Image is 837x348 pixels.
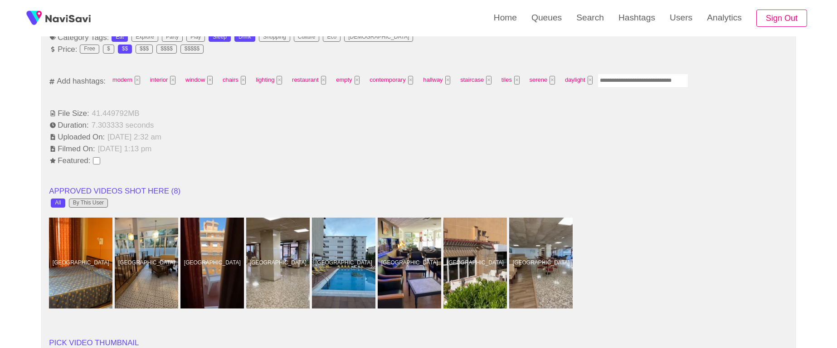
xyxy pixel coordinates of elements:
[263,34,286,40] div: Shopping
[135,76,140,85] button: Tag at index 0 with value 2390 focussed. Press backspace to remove
[122,46,128,52] div: $$
[289,73,329,87] span: restaurant
[170,76,175,85] button: Tag at index 1 with value 2995 focussed. Press backspace to remove
[56,77,107,85] span: Add hashtags:
[443,218,509,308] a: [GEOGRAPHIC_DATA]Copacabana
[213,34,227,40] div: Sleep
[49,133,106,141] span: Uploaded On:
[49,109,90,118] span: File Size:
[107,133,162,141] span: [DATE] 2:32 am
[486,76,491,85] button: Tag at index 9 with value 2316 focussed. Press backspace to remove
[161,46,173,52] div: $$$$
[348,34,409,40] div: [DEMOGRAPHIC_DATA]
[220,73,248,87] span: chairs
[49,45,78,54] span: Price:
[136,34,154,40] div: Explore
[420,73,453,87] span: hallway
[49,156,91,165] span: Featured:
[562,73,595,87] span: daylight
[140,46,149,52] div: $$$
[185,46,200,52] div: $$$$$
[457,73,494,87] span: staircase
[49,186,788,197] li: APPROVED VIDEOS SHOT HERE ( 8 )
[49,144,96,153] span: Filmed On:
[355,76,360,85] button: Tag at index 6 with value 4523 focussed. Press backspace to remove
[253,73,285,87] span: lighting
[445,76,451,85] button: Tag at index 8 with value 3612 focussed. Press backspace to remove
[49,337,788,348] li: PICK VIDEO THUMBNAIL
[756,10,807,27] button: Sign Out
[509,218,575,308] a: [GEOGRAPHIC_DATA]Copacabana
[73,200,104,206] div: By This User
[312,218,378,308] a: [GEOGRAPHIC_DATA]Copacabana
[91,121,155,129] span: 7.303333 seconds
[550,76,555,85] button: Tag at index 11 with value 2289 focussed. Press backspace to remove
[49,121,89,129] span: Duration:
[166,34,179,40] div: Party
[408,76,414,85] button: Tag at index 7 with value 2320 focussed. Press backspace to remove
[45,14,91,23] img: fireSpot
[147,73,178,87] span: interior
[378,218,443,308] a: [GEOGRAPHIC_DATA]Copacabana
[183,73,215,87] span: window
[333,73,362,87] span: empty
[49,33,110,42] span: Category Tags:
[321,76,326,85] button: Tag at index 5 with value 73 focussed. Press backspace to remove
[97,144,153,153] span: [DATE] 1:13 pm
[514,76,520,85] button: Tag at index 10 with value 11755 focussed. Press backspace to remove
[588,76,593,85] button: Tag at index 12 with value 2611 focussed. Press backspace to remove
[598,74,688,88] input: Enter tag here and press return
[241,76,246,85] button: Tag at index 3 with value 2710 focussed. Press backspace to remove
[207,76,213,85] button: Tag at index 2 with value 2712 focussed. Press backspace to remove
[23,7,45,30] img: fireSpot
[527,73,558,87] span: serene
[107,46,110,52] div: $
[116,34,124,40] div: Eat
[327,34,336,40] div: Eco
[190,34,201,40] div: Play
[49,218,115,308] a: [GEOGRAPHIC_DATA]Copacabana
[238,34,251,40] div: Drink
[84,46,95,52] div: Free
[499,73,522,87] span: tiles
[277,76,282,85] button: Tag at index 4 with value 4242 focussed. Press backspace to remove
[180,218,246,308] a: [GEOGRAPHIC_DATA]Copacabana
[246,218,312,308] a: [GEOGRAPHIC_DATA]Copacabana
[367,73,416,87] span: contemporary
[115,218,180,308] a: [GEOGRAPHIC_DATA]Copacabana
[110,73,143,87] span: modern
[298,34,316,40] div: Culture
[55,200,61,206] div: All
[91,109,141,118] span: 41.449792 MB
